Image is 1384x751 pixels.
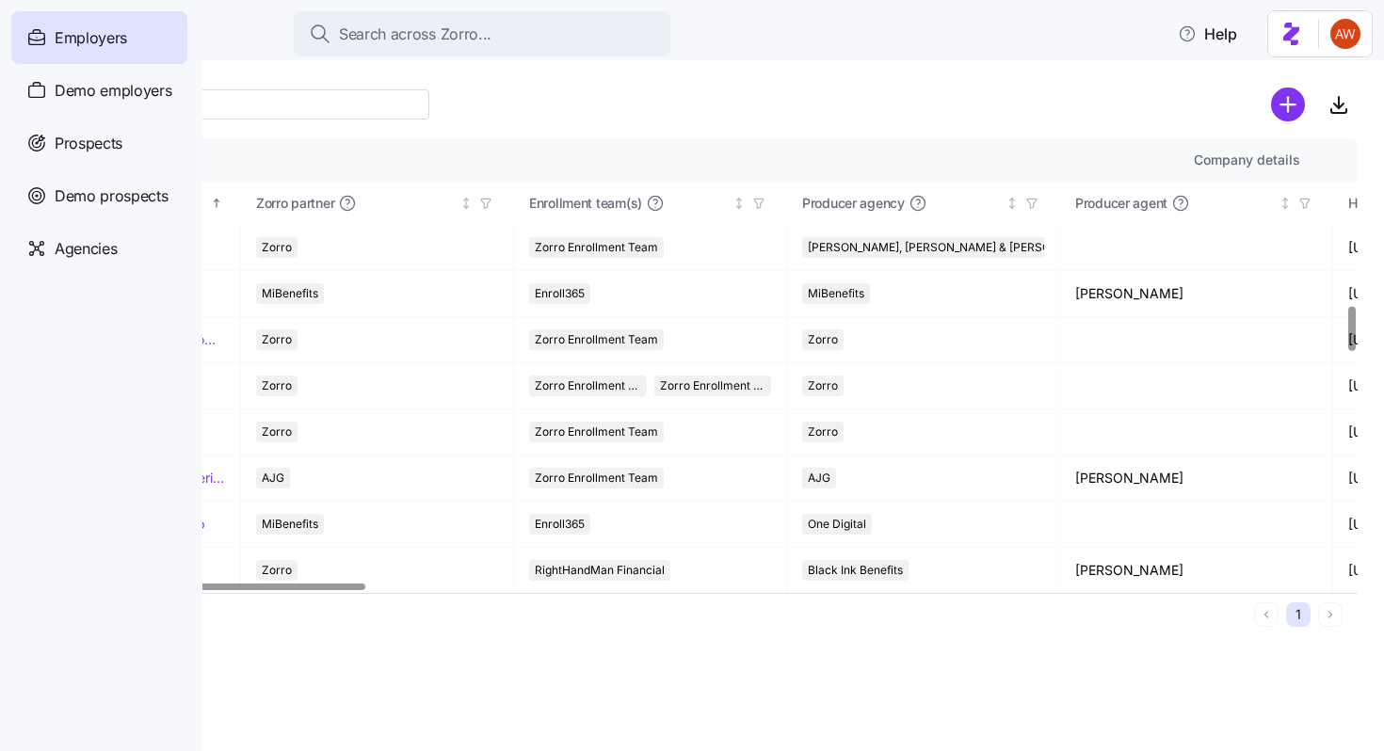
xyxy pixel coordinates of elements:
span: Help [1178,23,1237,45]
span: Zorro [808,422,838,442]
a: Agencies [11,222,187,275]
span: Agencies [55,237,117,261]
div: Not sorted [732,197,746,210]
span: Zorro partner [256,194,334,213]
span: Zorro [262,560,292,581]
div: Sorted ascending [210,197,223,210]
span: Zorro Enrollment Team [535,329,658,350]
span: Zorro [262,422,292,442]
th: Zorro partnerNot sorted [241,182,514,225]
span: MiBenefits [262,514,318,535]
span: AJG [808,468,830,488]
a: Demo prospects [11,169,187,222]
button: 1 [1286,602,1311,627]
div: 1 - 95 / 95 [68,605,1247,624]
span: Zorro [262,375,292,396]
div: Not sorted [459,197,473,210]
span: Enrollment team(s) [529,194,642,213]
img: 3c671664b44671044fa8929adf5007c6 [1330,19,1360,49]
td: [PERSON_NAME] [1060,548,1333,594]
a: Employers [11,11,187,64]
a: Demo employers [11,64,187,117]
input: Search employer [53,89,429,120]
span: Zorro [262,329,292,350]
span: Producer agent [1075,194,1167,213]
span: Zorro Enrollment Team [535,422,658,442]
div: Not sorted [1006,197,1019,210]
span: Zorro [262,237,292,258]
span: One Digital [808,514,866,535]
span: MiBenefits [808,283,864,304]
button: Next page [1318,602,1343,627]
span: Zorro Enrollment Team [535,375,641,396]
button: Previous page [1254,602,1279,627]
span: RightHandMan Financial [535,560,665,581]
span: AJG [262,468,284,488]
span: Zorro Enrollment Experts [660,375,766,396]
span: MiBenefits [262,283,318,304]
span: Zorro Enrollment Team [535,237,658,258]
span: Employers [55,26,127,50]
span: Enroll365 [535,283,585,304]
th: Enrollment team(s)Not sorted [514,182,787,225]
span: Black Ink Benefits [808,560,903,581]
th: Producer agentNot sorted [1060,182,1333,225]
button: Search across Zorro... [294,11,670,56]
span: Zorro [808,329,838,350]
span: Search across Zorro... [339,23,491,46]
th: Producer agencyNot sorted [787,182,1060,225]
span: Producer agency [802,194,905,213]
span: Zorro Enrollment Team [535,468,658,488]
button: Help [1163,15,1252,53]
td: [PERSON_NAME] [1060,455,1333,502]
div: Not sorted [1279,197,1292,210]
span: Demo employers [55,79,172,103]
span: Prospects [55,132,122,155]
a: Prospects [11,117,187,169]
span: Demo prospects [55,184,169,208]
td: [PERSON_NAME] [1060,271,1333,317]
span: Zorro [808,375,838,396]
span: Enroll365 [535,514,585,535]
svg: add icon [1271,88,1305,121]
span: [PERSON_NAME], [PERSON_NAME] & [PERSON_NAME] [808,237,1101,258]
